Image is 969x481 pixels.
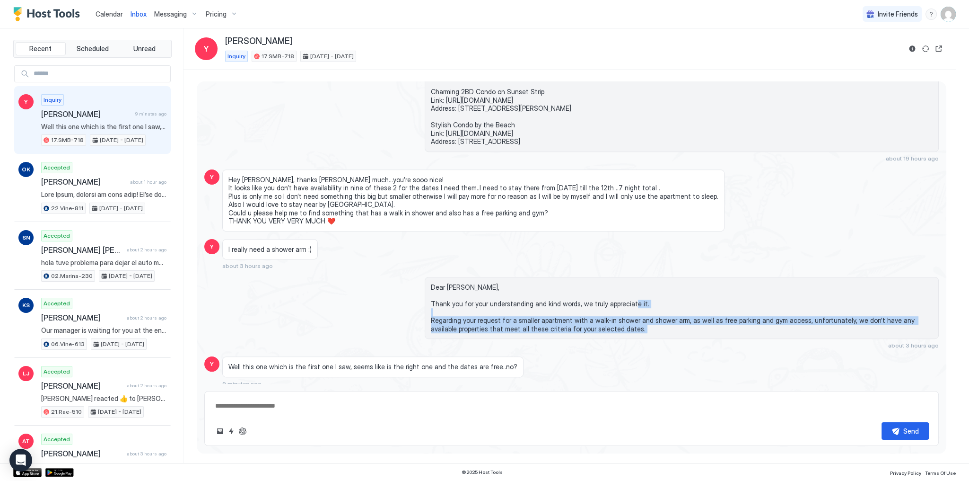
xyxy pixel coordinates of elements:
span: Dear [PERSON_NAME], Thank you for your understanding and kind words, we truly appreciate it. Rega... [431,283,933,333]
button: Send [882,422,929,440]
span: about 1 hour ago [130,179,166,185]
span: [PERSON_NAME] [41,109,131,119]
div: menu [925,9,937,20]
span: 06.Vine-613 [51,340,85,348]
span: Inbox [131,10,147,18]
span: LJ [23,369,29,378]
a: Terms Of Use [925,467,956,477]
span: [DATE] - [DATE] [98,408,141,416]
span: © 2025 Host Tools [462,469,503,475]
span: Well this one which is the first one I saw, seems like is the right one and the dates are free..no? [228,363,517,371]
a: Host Tools Logo [13,7,84,21]
span: about 3 hours ago [222,262,273,269]
span: Pricing [206,10,227,18]
span: [DATE] - [DATE] [99,204,143,213]
button: Recent [16,42,66,55]
a: Calendar [96,9,123,19]
span: Invite Friends [878,10,918,18]
span: about 2 hours ago [127,247,166,253]
span: 17.SMB-718 [262,52,294,61]
button: Quick reply [226,426,237,437]
span: Inquiry [227,52,245,61]
button: Upload image [214,426,226,437]
span: Accepted [44,435,70,444]
span: Calendar [96,10,123,18]
span: Privacy Policy [890,470,921,476]
button: Reservation information [907,43,918,54]
span: [PERSON_NAME] [41,177,126,187]
span: [DATE] - [DATE] [100,136,143,144]
span: about 3 hours ago [127,451,166,457]
span: AT [22,437,30,445]
span: SN [22,233,30,242]
span: Accepted [44,232,70,240]
button: Sync reservation [920,43,931,54]
span: [PERSON_NAME] [225,36,292,47]
span: [PERSON_NAME] [PERSON_NAME] [41,245,123,255]
span: 22.Vine-811 [51,204,83,213]
span: OK [22,165,30,174]
span: Recent [29,45,52,53]
span: [PERSON_NAME] [41,313,123,322]
span: 02.Marina-230 [51,272,93,280]
span: Accepted [44,299,70,308]
span: about 3 hours ago [888,342,939,349]
span: Scheduled [77,45,109,53]
span: [PERSON_NAME] reacted 👍 to [PERSON_NAME]’s message "Ubering my way to my safe haven now! So happy... [41,394,166,403]
span: about 2 hours ago [127,383,166,389]
span: hola tuve problema para dejar el auto me pegaron un cartel de no permitido lo dejé en donde me di... [41,258,166,267]
span: Of course 😊 I’m so glad to hear that! I’m adding the links to both apartments below for you — ple... [431,63,933,146]
button: Scheduled [68,42,118,55]
span: Hey [PERSON_NAME], thanks [PERSON_NAME] much…you’re sooo nice! It looks like you don’t have avail... [228,176,718,225]
button: Open reservation [933,43,944,54]
span: Y [210,242,214,251]
div: User profile [941,7,956,22]
span: Our manager is waiting for you at the entrance [41,326,166,335]
span: [PERSON_NAME] [41,381,123,391]
span: I really need a shower arm :) [228,245,312,254]
div: Open Intercom Messenger [9,449,32,472]
span: [PERSON_NAME] [41,449,123,458]
span: Y [210,173,214,181]
span: [DATE] - [DATE] [310,52,354,61]
span: 21.Rae-510 [51,408,82,416]
span: Messaging [154,10,187,18]
span: Unread [133,45,156,53]
div: tab-group [13,40,172,58]
span: about 19 hours ago [886,155,939,162]
input: Input Field [30,66,170,82]
span: Y [24,98,28,106]
button: Unread [119,42,169,55]
span: Lore Ipsum, dolorsi am cons adip! El’se doeiusm te inci utl! Etdol ma ali eni adminimveni qui’no ... [41,190,166,199]
span: Inquiry [44,96,61,104]
span: Accepted [44,163,70,172]
span: 9 minutes ago [222,380,262,387]
span: KS [22,301,30,310]
span: Y [210,360,214,368]
span: Terms Of Use [925,470,956,476]
a: Inbox [131,9,147,19]
span: about 2 hours ago [127,315,166,321]
span: Accepted [44,367,70,376]
span: Y [204,43,209,54]
a: Privacy Policy [890,467,921,477]
span: [DATE] - [DATE] [109,272,152,280]
div: Send [903,426,919,436]
span: That's great! If you need anything else during the stay, just let us know. Enjoy your stay! [41,462,166,471]
span: Well this one which is the first one I saw, seems like is the right one and the dates are free..no? [41,123,166,131]
span: [DATE] - [DATE] [101,340,144,348]
span: 17.SMB-718 [51,136,84,144]
a: App Store [13,468,42,477]
button: ChatGPT Auto Reply [237,426,248,437]
a: Google Play Store [45,468,74,477]
span: 9 minutes ago [135,111,166,117]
